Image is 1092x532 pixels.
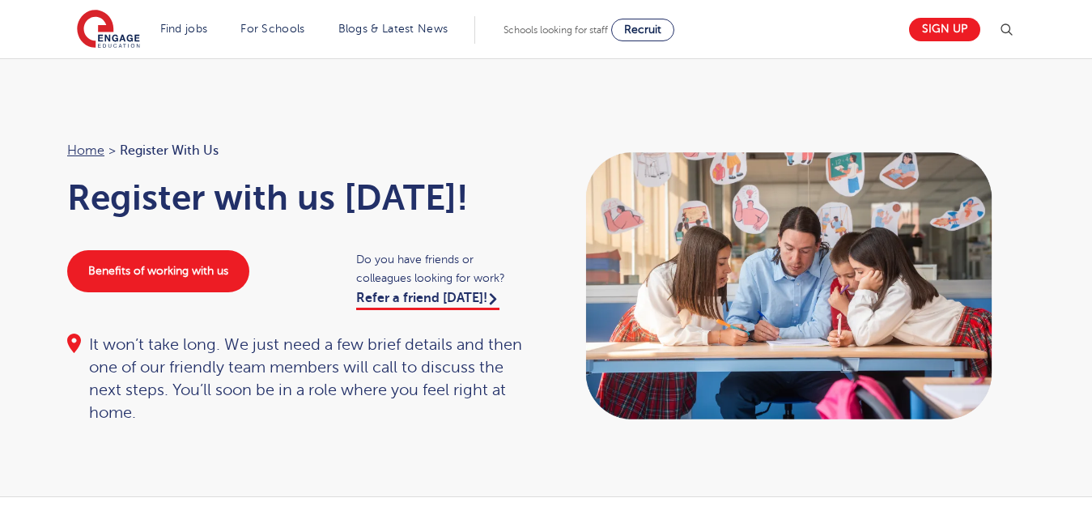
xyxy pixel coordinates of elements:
[67,177,530,218] h1: Register with us [DATE]!
[611,19,674,41] a: Recruit
[338,23,448,35] a: Blogs & Latest News
[67,250,249,292] a: Benefits of working with us
[356,250,530,287] span: Do you have friends or colleagues looking for work?
[504,24,608,36] span: Schools looking for staff
[624,23,661,36] span: Recruit
[67,140,530,161] nav: breadcrumb
[67,334,530,424] div: It won’t take long. We just need a few brief details and then one of our friendly team members wi...
[120,140,219,161] span: Register with us
[67,143,104,158] a: Home
[160,23,208,35] a: Find jobs
[77,10,140,50] img: Engage Education
[909,18,980,41] a: Sign up
[108,143,116,158] span: >
[356,291,499,310] a: Refer a friend [DATE]!
[240,23,304,35] a: For Schools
